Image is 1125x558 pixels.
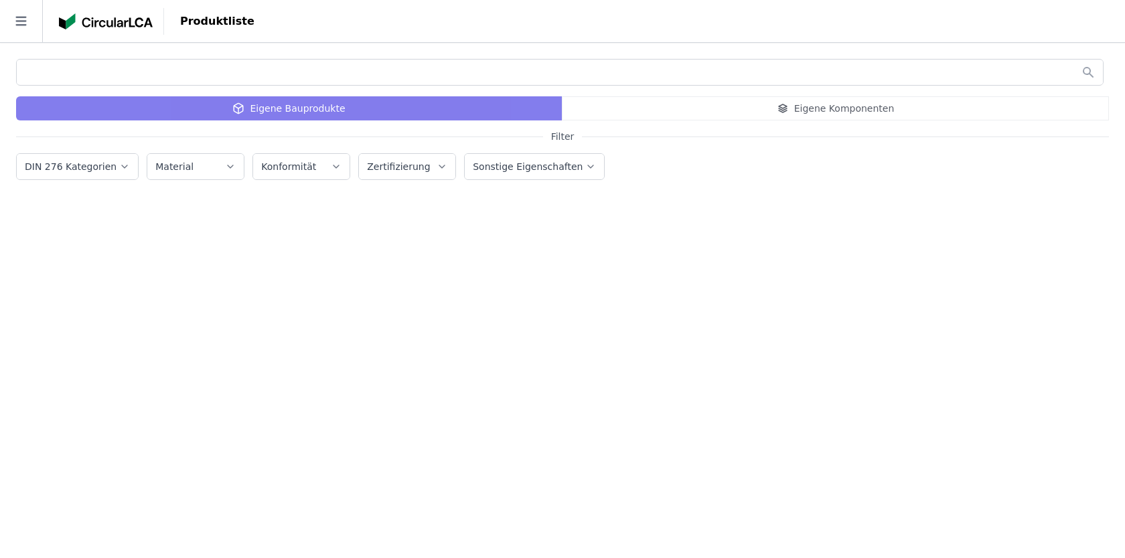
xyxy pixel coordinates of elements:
[155,161,196,172] label: Material
[473,161,585,172] label: Sonstige Eigenschaften
[147,154,244,179] button: Material
[261,161,319,172] label: Konformität
[543,130,583,143] span: Filter
[25,161,119,172] label: DIN 276 Kategorien
[59,13,153,29] img: Concular
[253,154,350,179] button: Konformität
[465,154,604,179] button: Sonstige Eigenschaften
[367,161,433,172] label: Zertifizierung
[359,154,455,179] button: Zertifizierung
[17,154,138,179] button: DIN 276 Kategorien
[164,13,271,29] div: Produktliste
